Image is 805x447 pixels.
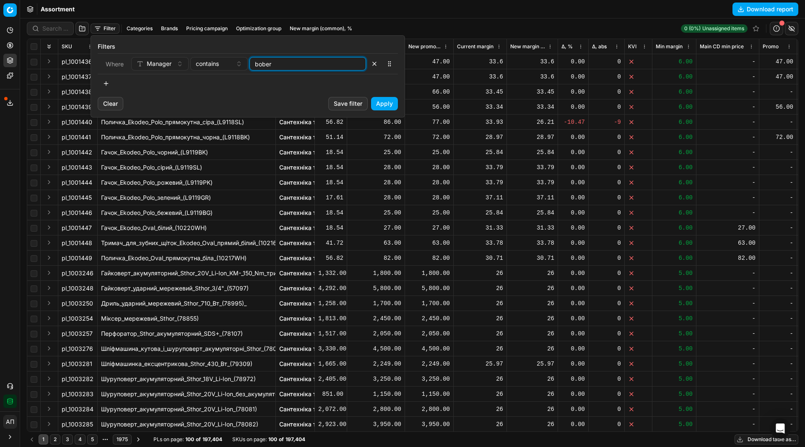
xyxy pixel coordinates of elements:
span: Manager [147,60,171,68]
span: contains [196,60,219,68]
button: Save filter [328,97,368,110]
label: Filters [98,42,398,51]
button: Apply [371,97,398,110]
button: Clear [98,97,123,110]
span: Where [106,60,124,68]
